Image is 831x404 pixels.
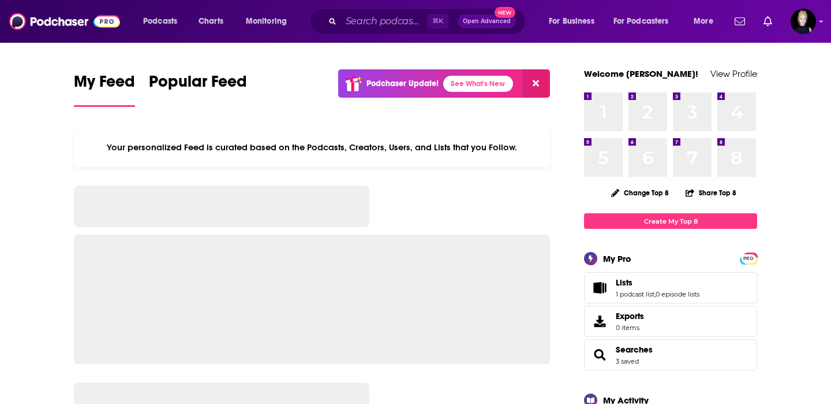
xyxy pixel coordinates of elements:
[616,277,699,288] a: Lists
[616,311,644,321] span: Exports
[495,7,515,18] span: New
[74,72,135,98] span: My Feed
[742,254,755,262] a: PRO
[606,12,686,31] button: open menu
[199,13,223,29] span: Charts
[654,290,656,298] span: ,
[74,72,135,107] a: My Feed
[584,306,757,337] a: Exports
[246,13,287,29] span: Monitoring
[320,8,537,35] div: Search podcasts, credits, & more...
[584,339,757,370] span: Searches
[730,12,750,31] a: Show notifications dropdown
[603,253,631,264] div: My Pro
[742,254,755,263] span: PRO
[458,14,516,28] button: Open AdvancedNew
[463,18,511,24] span: Open Advanced
[584,272,757,303] span: Lists
[791,9,816,34] button: Show profile menu
[791,9,816,34] span: Logged in as Passell
[341,12,427,31] input: Search podcasts, credits, & more...
[238,12,302,31] button: open menu
[616,277,632,288] span: Lists
[710,68,757,79] a: View Profile
[427,14,448,29] span: ⌘ K
[443,76,513,92] a: See What's New
[616,344,653,355] a: Searches
[616,324,644,332] span: 0 items
[604,186,676,200] button: Change Top 8
[588,313,611,329] span: Exports
[616,357,639,365] a: 3 saved
[686,12,728,31] button: open menu
[759,12,777,31] a: Show notifications dropdown
[588,347,611,363] a: Searches
[694,13,713,29] span: More
[584,213,757,229] a: Create My Top 8
[685,181,737,204] button: Share Top 8
[149,72,247,107] a: Popular Feed
[656,290,699,298] a: 0 episode lists
[584,68,698,79] a: Welcome [PERSON_NAME]!
[135,12,192,31] button: open menu
[613,13,669,29] span: For Podcasters
[191,12,230,31] a: Charts
[588,280,611,296] a: Lists
[791,9,816,34] img: User Profile
[366,79,439,88] p: Podchaser Update!
[9,10,120,32] img: Podchaser - Follow, Share and Rate Podcasts
[549,13,594,29] span: For Business
[143,13,177,29] span: Podcasts
[616,290,654,298] a: 1 podcast list
[74,128,550,167] div: Your personalized Feed is curated based on the Podcasts, Creators, Users, and Lists that you Follow.
[149,72,247,98] span: Popular Feed
[541,12,609,31] button: open menu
